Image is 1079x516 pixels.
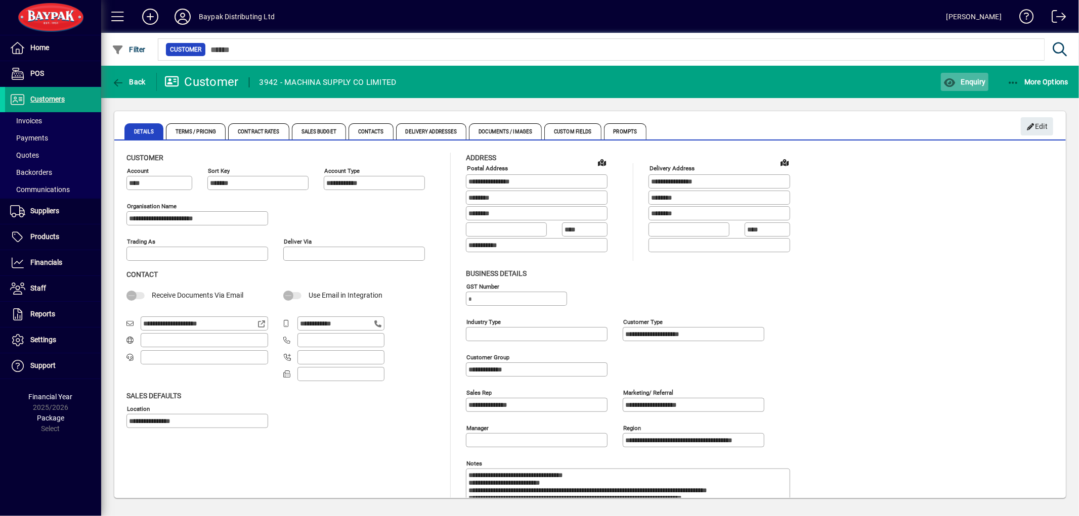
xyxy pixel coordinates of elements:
span: Staff [30,284,46,292]
mat-label: Manager [466,424,489,431]
span: Address [466,154,496,162]
mat-label: Marketing/ Referral [623,389,673,396]
mat-label: Region [623,424,641,431]
span: Settings [30,336,56,344]
mat-label: Customer type [623,318,663,325]
a: Payments [5,129,101,147]
span: Documents / Images [469,123,542,139]
span: Details [124,123,163,139]
mat-label: Sort key [208,167,230,174]
mat-label: Sales rep [466,389,492,396]
a: Reports [5,302,101,327]
span: Quotes [10,151,39,159]
mat-label: Organisation name [127,203,177,210]
div: Baypak Distributing Ltd [199,9,275,25]
span: Edit [1026,118,1048,135]
a: Communications [5,181,101,198]
a: Quotes [5,147,101,164]
span: Customer [170,44,201,55]
button: Back [109,73,148,91]
span: More Options [1007,78,1069,86]
span: Support [30,361,56,369]
button: More Options [1005,73,1071,91]
div: [PERSON_NAME] [946,9,1002,25]
span: Filter [112,45,146,54]
mat-label: GST Number [466,283,499,290]
mat-label: Account Type [324,167,360,174]
span: Receive Documents Via Email [152,291,243,299]
span: Prompts [604,123,647,139]
a: View on map [594,154,610,170]
a: Settings [5,327,101,353]
a: Support [5,353,101,379]
span: Products [30,232,59,241]
a: Financials [5,250,101,275]
a: Backorders [5,164,101,181]
span: Backorders [10,168,52,176]
span: Contact [126,270,158,278]
mat-label: Customer group [466,353,509,360]
mat-label: Account [127,167,149,174]
button: Edit [1021,117,1053,135]
span: Delivery Addresses [396,123,467,139]
span: POS [30,69,44,77]
a: Logout [1044,2,1066,35]
span: Customers [30,95,65,103]
span: Custom Fields [544,123,601,139]
a: Invoices [5,112,101,129]
span: Sales Budget [292,123,346,139]
span: Enquiry [943,78,985,86]
mat-label: Deliver via [284,238,312,245]
mat-label: Notes [466,459,482,466]
a: View on map [776,154,793,170]
span: Contacts [349,123,394,139]
button: Profile [166,8,199,26]
span: Package [37,414,64,422]
span: Sales defaults [126,392,181,400]
a: Knowledge Base [1012,2,1034,35]
div: Customer [164,74,239,90]
button: Filter [109,40,148,59]
a: Home [5,35,101,61]
app-page-header-button: Back [101,73,157,91]
mat-label: Trading as [127,238,155,245]
mat-label: Industry type [466,318,501,325]
a: Products [5,224,101,250]
a: Suppliers [5,199,101,224]
span: Business details [466,269,527,277]
span: Customer [126,154,163,162]
span: Back [112,78,146,86]
button: Enquiry [941,73,988,91]
span: Contract Rates [228,123,289,139]
span: Financials [30,258,62,266]
span: Communications [10,185,70,194]
span: Suppliers [30,207,59,215]
span: Payments [10,134,48,142]
div: 3942 - MACHINA SUPPLY CO LIMITED [260,74,397,90]
span: Use Email in Integration [309,291,382,299]
span: Home [30,43,49,52]
a: POS [5,61,101,86]
span: Terms / Pricing [166,123,226,139]
button: Add [134,8,166,26]
span: Financial Year [29,393,73,401]
span: Reports [30,310,55,318]
span: Invoices [10,117,42,125]
mat-label: Location [127,405,150,412]
a: Staff [5,276,101,301]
